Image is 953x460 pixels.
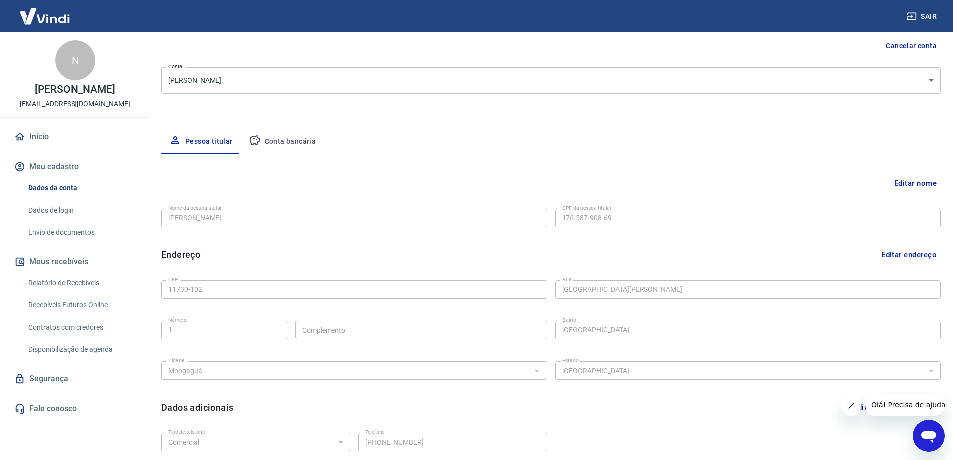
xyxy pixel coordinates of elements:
p: [EMAIL_ADDRESS][DOMAIN_NAME] [20,99,130,109]
a: Segurança [12,368,138,390]
button: Cancelar conta [882,37,941,55]
a: Disponibilização de agenda [24,339,138,360]
button: Editar nome [890,174,941,193]
label: CEP [168,276,178,283]
label: Conta [168,63,182,70]
h6: Endereço [161,248,200,261]
label: Número [168,316,187,324]
button: Meus recebíveis [12,251,138,273]
a: Fale conosco [12,398,138,420]
a: Contratos com credores [24,317,138,338]
label: CPF da pessoa titular [562,204,612,212]
label: Estado [562,357,579,364]
iframe: Mensagem da empresa [865,394,945,416]
label: Bairro [562,316,576,324]
div: N [55,40,95,80]
button: Conta bancária [241,130,324,154]
iframe: Fechar mensagem [841,396,861,416]
a: Recebíveis Futuros Online [24,295,138,315]
label: Telefone [365,428,385,436]
button: Meu cadastro [12,156,138,178]
span: Olá! Precisa de ajuda? [6,7,84,15]
div: [PERSON_NAME] [161,67,941,94]
button: Sair [905,7,941,26]
button: Editar endereço [877,245,941,264]
p: [PERSON_NAME] [35,84,115,95]
label: Tipo de telefone [168,428,205,436]
a: Relatório de Recebíveis [24,273,138,293]
h6: Dados adicionais [161,401,233,414]
input: Digite aqui algumas palavras para buscar a cidade [164,364,528,377]
label: Rua [562,276,572,283]
iframe: Botão para abrir a janela de mensagens [913,420,945,452]
a: Início [12,126,138,148]
a: Envio de documentos [24,222,138,243]
img: Vindi [12,1,77,31]
a: Dados de login [24,200,138,221]
label: Cidade [168,357,184,364]
button: Pessoa titular [161,130,241,154]
a: Dados da conta [24,178,138,198]
label: Nome da pessoa titular [168,204,222,212]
